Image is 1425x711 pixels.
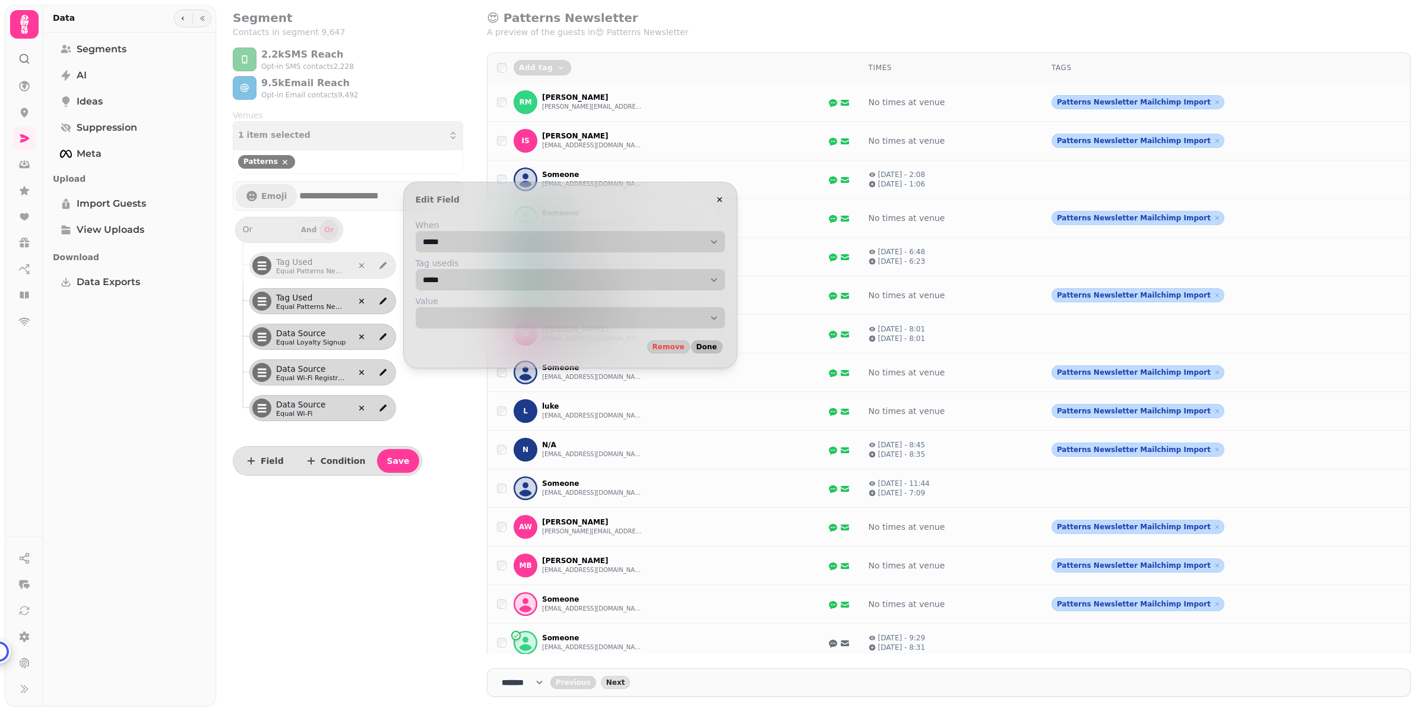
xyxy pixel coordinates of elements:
p: [DATE] - 8:45 [878,440,926,450]
span: Ideas [77,94,103,109]
button: edit [373,363,393,382]
p: Someone [542,595,643,604]
nav: Tabs [43,33,216,706]
button: [EMAIL_ADDRESS][DOMAIN_NAME] [542,488,643,498]
span: RM [519,98,531,106]
button: Add tag [514,60,571,75]
p: [DATE] - 7:09 [878,488,926,498]
div: Patterns Newsletter Mailchimp Import [1052,365,1224,380]
p: [PERSON_NAME] [542,556,643,565]
span: Suppression [77,121,137,135]
p: [DATE] - 6:23 [878,257,926,266]
button: edit [373,399,393,418]
button: next [601,676,631,689]
div: Patterns Newsletter Mailchimp Import [1052,288,1224,302]
label: Tag used is [416,257,725,269]
span: AW [519,523,532,531]
div: No times at venue [869,289,1033,301]
span: Condition [321,457,366,465]
p: [DATE] - 8:31 [878,643,926,652]
div: No times at venue [869,135,1033,147]
button: Save [377,449,419,473]
p: [DATE] - 8:01 [878,334,926,343]
div: No times at venue [869,521,1033,533]
p: [DATE] - 6:48 [878,247,926,257]
button: Remove [647,340,690,353]
label: When [416,219,725,231]
span: Data source [276,327,347,339]
p: [DATE] - 11:44 [878,479,930,488]
button: [EMAIL_ADDRESS][DOMAIN_NAME] [542,141,643,150]
div: Patterns Newsletter Mailchimp Import [1052,443,1224,457]
div: No times at venue [869,405,1033,417]
a: View Uploads [53,218,207,242]
h3: Edit Field [416,194,460,206]
p: [DATE] - 2:08 [878,170,926,179]
span: Import Guests [77,197,146,211]
label: Value [416,295,725,307]
span: IS [521,137,529,145]
span: Data Exports [77,275,140,289]
button: [EMAIL_ADDRESS][DOMAIN_NAME] [542,565,643,575]
span: Data source [276,363,347,375]
button: remove [351,398,372,418]
a: Data Exports [53,270,207,294]
a: AI [53,64,207,87]
a: Ideas [53,90,207,113]
span: MB [519,561,531,570]
span: Add tag [519,64,553,71]
p: Download [53,247,207,268]
div: No times at venue [869,598,1033,610]
a: Meta [53,142,207,166]
a: Segments [53,37,207,61]
span: Meta [77,147,102,161]
span: Segments [77,42,126,56]
div: Times [869,63,1033,72]
span: Remove [653,343,685,350]
div: Patterns Newsletter Mailchimp Import [1052,520,1224,534]
div: No times at venue [869,366,1033,378]
div: No times at venue [869,212,1033,224]
h2: Data [53,12,75,24]
p: [DATE] - 8:01 [878,324,926,334]
p: [DATE] - 8:35 [878,450,926,459]
button: [EMAIL_ADDRESS][DOMAIN_NAME] [542,179,643,189]
div: Patterns Newsletter Mailchimp Import [1052,134,1224,148]
div: Tags [1052,63,1401,72]
div: No times at venue [869,96,1033,108]
span: Equal Patterns Newsletter Sign Ups - NEW [276,304,347,310]
span: Equal Wi-Fi [276,410,347,417]
div: Patterns Newsletter Mailchimp Import [1052,211,1224,225]
span: AI [77,68,87,83]
span: N [522,445,528,454]
span: Data source [276,399,347,410]
p: Someone [542,479,643,488]
button: [PERSON_NAME][EMAIL_ADDRESS][PERSON_NAME][DOMAIN_NAME] [542,527,643,536]
span: Equal Loyalty Signup [276,339,347,346]
button: remove [351,291,372,311]
button: back [550,676,596,689]
button: [EMAIL_ADDRESS][DOMAIN_NAME] [542,450,643,459]
p: [DATE] - 9:29 [878,633,926,643]
button: Condition [296,449,375,473]
p: [PERSON_NAME] [542,93,643,102]
nav: Pagination [487,668,1411,697]
span: Tag used [276,292,347,304]
div: Patterns Newsletter Mailchimp Import [1052,558,1224,573]
p: Someone [542,633,643,643]
span: View Uploads [77,223,144,237]
button: remove [351,327,372,347]
button: [EMAIL_ADDRESS][DOMAIN_NAME] [542,604,643,614]
a: Import Guests [53,192,207,216]
span: Previous [556,679,591,686]
p: luke [542,402,643,411]
div: No times at venue [869,560,1033,571]
p: Upload [53,168,207,189]
p: [PERSON_NAME] [542,131,643,141]
p: [DATE] - 1:06 [878,179,926,189]
button: [EMAIL_ADDRESS][DOMAIN_NAME] [542,643,643,652]
button: [EMAIL_ADDRESS][DOMAIN_NAME] [542,372,643,382]
div: Patterns Newsletter Mailchimp Import [1052,597,1224,611]
span: Save [387,457,409,465]
button: [EMAIL_ADDRESS][DOMAIN_NAME] [542,411,643,421]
